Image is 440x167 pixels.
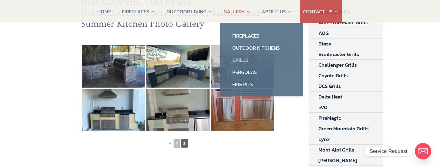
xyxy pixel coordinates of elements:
img: 26 [211,45,274,88]
a: Fire Pits [226,78,297,90]
a: Mont Alpi Grills [309,145,363,155]
a: FireMagic [309,113,350,123]
a: AOG [309,28,338,38]
a: Outdoor Kitchens [226,42,297,54]
a: Lynx [309,134,339,144]
img: 28 [146,89,210,131]
a: Delta Heat [309,92,351,102]
a: eVO [309,102,337,112]
img: 27 [82,89,145,131]
a: Blaze [309,38,340,49]
img: 25 [146,45,210,88]
a: Email [415,143,431,159]
a: Fireplaces [226,30,297,42]
a: Green Mountain Grills [309,123,378,134]
a: Coyote Grills [309,70,357,81]
img: 24 [82,45,145,88]
a: DCS Grills [309,81,350,91]
a: Challenger Grills [309,60,366,70]
a: Grills [226,54,297,66]
a: [PERSON_NAME] [309,155,366,165]
span: 2 [181,139,188,148]
img: 29 [211,89,274,131]
a: ◄ [167,139,173,147]
a: Pergolas [226,66,297,78]
a: 1 [174,139,180,148]
a: Broilmaster Grills [309,49,368,59]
